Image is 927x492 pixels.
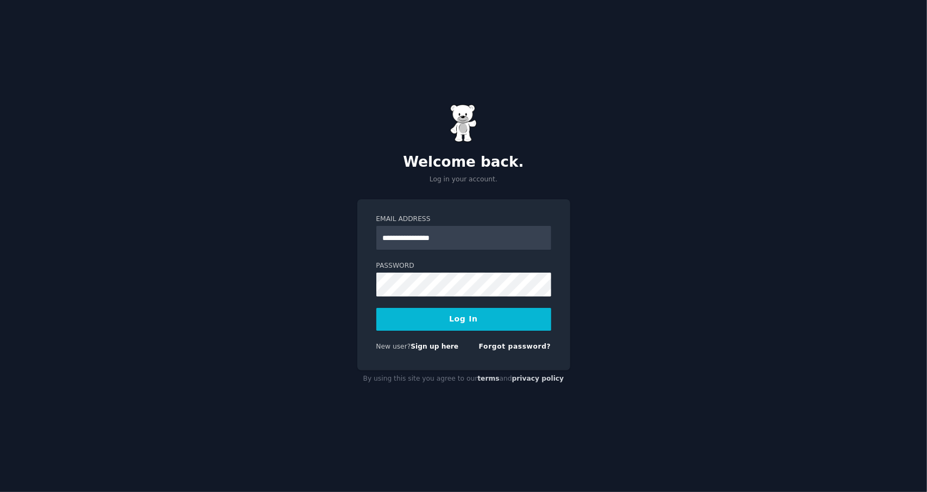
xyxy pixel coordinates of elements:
a: Sign up here [411,343,458,350]
h2: Welcome back. [357,154,570,171]
button: Log In [376,308,551,331]
span: New user? [376,343,411,350]
div: By using this site you agree to our and [357,370,570,388]
a: Forgot password? [479,343,551,350]
img: Gummy Bear [450,104,477,142]
label: Password [376,261,551,271]
a: terms [477,375,499,382]
p: Log in your account. [357,175,570,185]
a: privacy policy [512,375,564,382]
label: Email Address [376,215,551,224]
